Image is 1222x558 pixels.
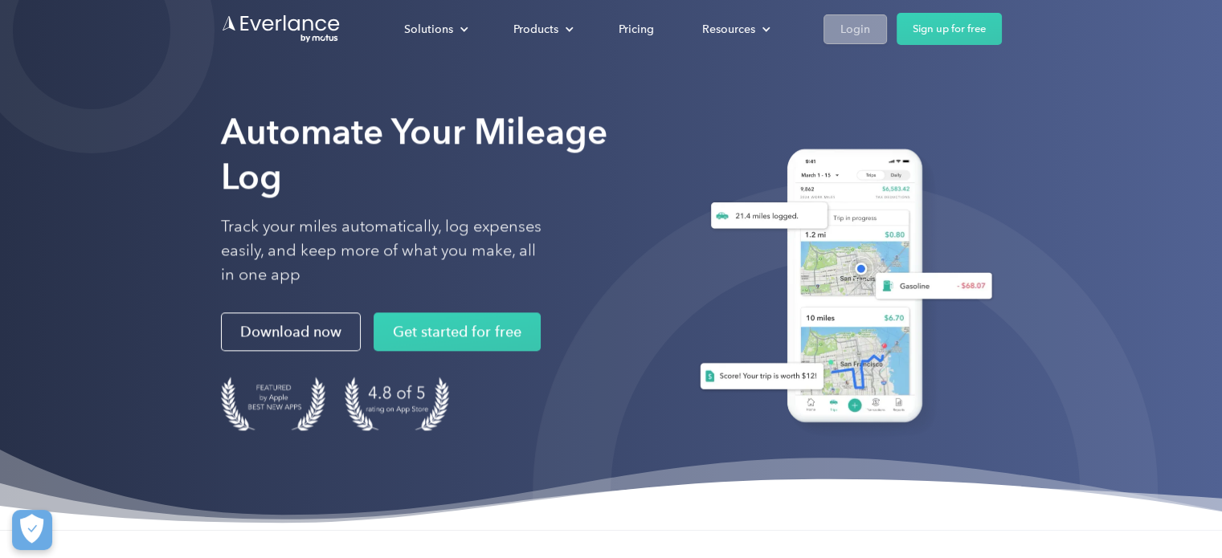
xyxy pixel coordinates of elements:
[680,136,1002,441] img: Everlance, mileage tracker app, expense tracking app
[12,510,52,550] button: Cookies Settings
[824,14,887,44] a: Login
[686,15,783,43] div: Resources
[221,214,542,287] p: Track your miles automatically, log expenses easily, and keep more of what you make, all in one app
[345,377,449,430] img: 4.9 out of 5 stars on the app store
[619,19,654,39] div: Pricing
[497,15,586,43] div: Products
[221,110,607,198] strong: Automate Your Mileage Log
[603,15,670,43] a: Pricing
[388,15,481,43] div: Solutions
[702,19,755,39] div: Resources
[221,312,361,351] a: Download now
[221,14,341,44] a: Go to homepage
[897,13,1002,45] a: Sign up for free
[221,377,325,430] img: Badge for Featured by Apple Best New Apps
[840,19,870,39] div: Login
[404,19,453,39] div: Solutions
[513,19,558,39] div: Products
[374,312,541,351] a: Get started for free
